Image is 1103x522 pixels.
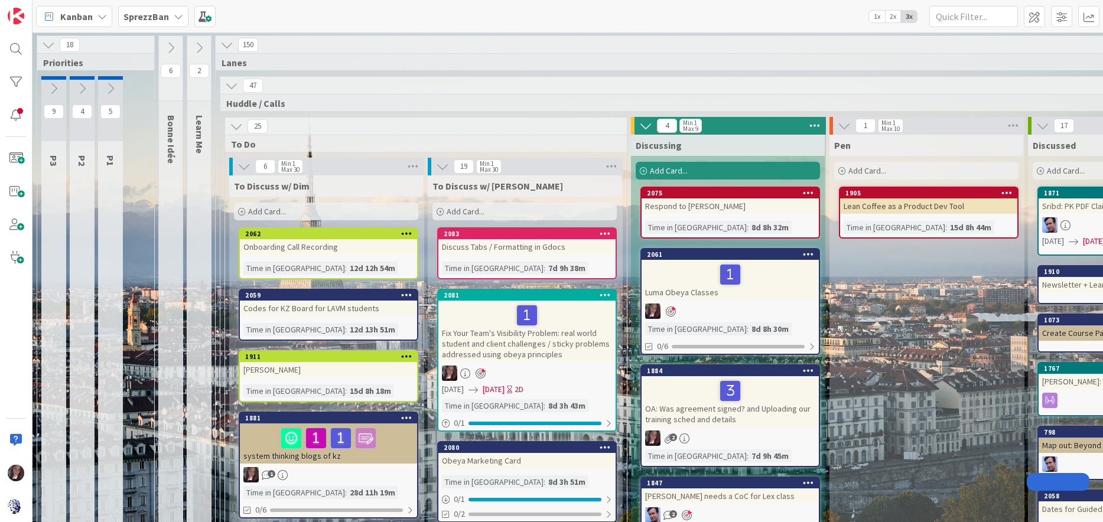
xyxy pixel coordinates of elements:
span: P3 [48,155,60,166]
div: 2080 [438,442,616,453]
img: TD [243,467,259,482]
span: Pen [834,139,851,151]
span: 2 [669,510,677,518]
span: : [544,475,545,488]
img: TD [645,304,661,319]
span: : [544,399,545,412]
div: TD [240,467,417,482]
span: 2x [885,11,901,22]
div: Fix Your Team's Visibility Problem: real world student and client challenges / sticky problems ad... [438,301,616,362]
div: 2081 [438,290,616,301]
span: Bonne Idée [165,115,177,164]
span: 1x [869,11,885,22]
div: 2059 [245,291,417,299]
span: 1 [855,119,876,133]
div: Onboarding Call Recording [240,239,417,255]
div: 8d 8h 30m [749,322,792,335]
span: Priorities [43,57,139,68]
img: avatar [8,498,24,514]
span: 3x [901,11,917,22]
span: Add Card... [248,206,286,217]
div: OA: Was agreement signed? and Uploading our training sched and details [642,376,819,427]
div: 8d 3h 51m [545,475,588,488]
img: TD [442,366,457,381]
span: Add Card... [1047,165,1085,176]
span: To Do [231,138,612,150]
span: 19 [454,159,474,174]
span: To Discuss w/ Jim [432,180,563,192]
span: To Discuss w/ Dim [234,180,310,192]
div: 0/1 [438,492,616,507]
div: 1884 [642,366,819,376]
span: P1 [105,155,116,166]
div: 1847[PERSON_NAME] needs a CoC for Lex class [642,478,819,504]
span: [DATE] [483,383,505,396]
div: TD [642,304,819,319]
div: Time in [GEOGRAPHIC_DATA] [645,449,747,462]
span: 0 / 1 [454,493,465,505]
div: Respond to [PERSON_NAME] [642,198,819,214]
img: Visit kanbanzone.com [8,8,24,24]
span: 2 [669,433,677,441]
div: 2080 [444,443,616,452]
div: 2080Obeya Marketing Card [438,442,616,468]
div: Lean Coffee as a Product Dev Tool [840,198,1017,214]
span: : [747,221,749,234]
div: Time in [GEOGRAPHIC_DATA] [243,384,345,397]
div: 2081 [444,291,616,299]
div: Time in [GEOGRAPHIC_DATA] [442,262,544,275]
div: 2062 [245,230,417,238]
div: Time in [GEOGRAPHIC_DATA] [243,486,345,499]
b: SprezzBan [123,11,169,22]
span: Add Card... [447,206,484,217]
div: 28d 11h 19m [347,486,398,499]
div: 12d 12h 54m [347,262,398,275]
input: Quick Filter... [929,6,1018,27]
div: Min 1 [480,161,494,167]
div: 2061 [647,250,819,259]
div: 2D [515,383,523,396]
div: Time in [GEOGRAPHIC_DATA] [645,322,747,335]
span: : [345,323,347,336]
div: 15d 8h 18m [347,384,394,397]
span: [DATE] [1042,235,1064,247]
div: Luma Obeya Classes [642,260,819,300]
span: [DATE] [442,383,464,396]
div: 1905 [845,189,1017,197]
span: 4 [72,105,92,119]
span: 0 / 1 [454,417,465,429]
span: 4 [657,119,677,133]
span: Add Card... [650,165,688,176]
div: 12d 13h 51m [347,323,398,336]
div: 1884 [647,367,819,375]
span: 9 [44,105,64,119]
div: Time in [GEOGRAPHIC_DATA] [442,399,544,412]
span: 1 [268,470,275,478]
div: 2075Respond to [PERSON_NAME] [642,188,819,214]
span: 0/6 [657,340,668,353]
div: Obeya Marketing Card [438,453,616,468]
span: 2 [189,64,209,78]
span: P2 [76,155,88,166]
div: 2061Luma Obeya Classes [642,249,819,300]
div: 1881 [245,414,417,422]
div: 2062Onboarding Call Recording [240,229,417,255]
div: 7d 9h 45m [749,449,792,462]
span: 25 [248,119,268,133]
div: 7d 9h 38m [545,262,588,275]
span: 47 [243,79,263,93]
div: 2083 [438,229,616,239]
div: 0/1 [438,416,616,430]
div: Discuss Tabs / Formatting in Gdocs [438,239,616,255]
div: 2081Fix Your Team's Visibility Problem: real world student and client challenges / sticky problem... [438,290,616,362]
img: TD [645,430,661,446]
div: [PERSON_NAME] needs a CoC for Lex class [642,488,819,504]
div: 1847 [647,479,819,487]
div: [PERSON_NAME] [240,362,417,377]
span: Discussing [636,139,682,151]
span: : [345,262,347,275]
span: : [945,221,947,234]
div: 8d 8h 32m [749,221,792,234]
span: Kanban [60,9,93,24]
div: 2059Codes for KZ Board for LAVM students [240,290,417,316]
